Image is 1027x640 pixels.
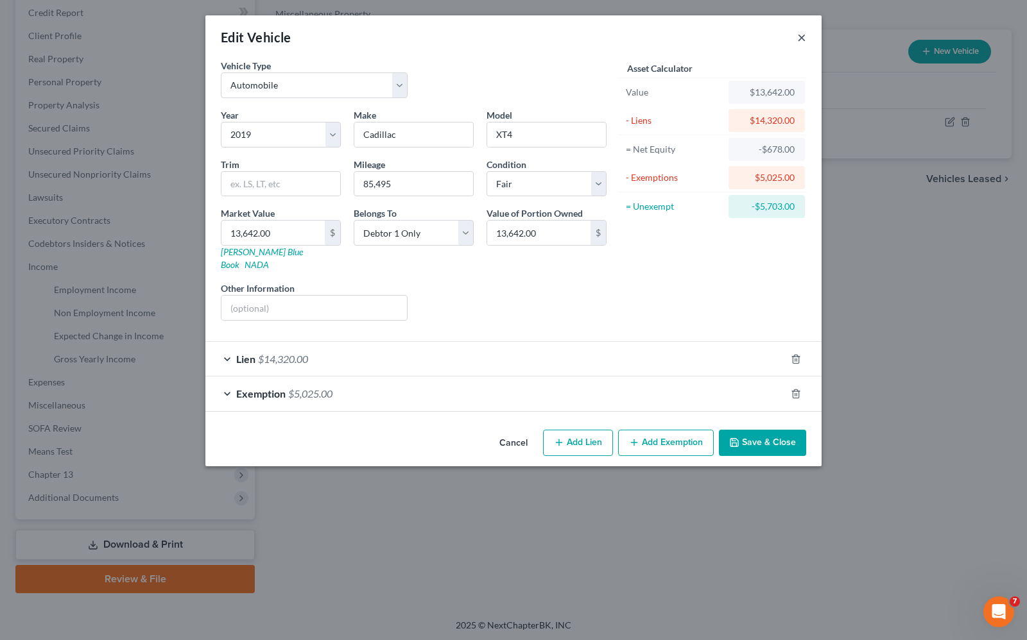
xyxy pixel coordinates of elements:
[40,420,51,430] button: Gif picker
[626,143,723,156] div: = Net Equity
[221,158,239,171] label: Trim
[354,208,397,219] span: Belongs To
[220,415,241,435] button: Send a message…
[221,282,295,295] label: Other Information
[739,200,795,213] div: -$5,703.00
[325,221,340,245] div: $
[21,109,183,132] b: 🚨ATTN: [GEOGRAPHIC_DATA] of [US_STATE]
[487,108,512,122] label: Model
[20,420,30,430] button: Emoji picker
[10,101,246,264] div: Katie says…
[739,86,795,99] div: $13,642.00
[626,86,723,99] div: Value
[201,5,225,29] button: Home
[62,6,146,16] h1: [PERSON_NAME]
[487,122,606,147] input: ex. Altima
[221,246,303,270] a: [PERSON_NAME] Blue Book
[221,296,407,320] input: (optional)
[739,143,795,156] div: -$678.00
[221,206,275,220] label: Market Value
[236,353,255,365] span: Lien
[354,122,473,147] input: ex. Nissan
[62,16,119,29] p: Active 2h ago
[739,114,795,127] div: $14,320.00
[739,171,795,184] div: $5,025.00
[258,353,308,365] span: $14,320.00
[797,29,806,45] button: ×
[626,171,723,184] div: - Exemptions
[10,101,211,235] div: 🚨ATTN: [GEOGRAPHIC_DATA] of [US_STATE]The court has added a new Credit Counseling Field that we n...
[618,430,714,457] button: Add Exemption
[626,114,723,127] div: - Liens
[37,7,57,28] img: Profile image for Katie
[543,430,613,457] button: Add Lien
[225,5,248,28] div: Close
[1010,596,1020,607] span: 7
[487,221,591,245] input: 0.00
[719,430,806,457] button: Save & Close
[221,172,340,196] input: ex. LS, LT, etc
[487,158,526,171] label: Condition
[354,172,473,196] input: --
[627,62,693,75] label: Asset Calculator
[11,393,246,415] textarea: Message…
[61,420,71,430] button: Upload attachment
[983,596,1014,627] iframe: Intercom live chat
[591,221,606,245] div: $
[221,108,239,122] label: Year
[288,387,332,400] span: $5,025.00
[489,431,538,457] button: Cancel
[245,259,269,270] a: NADA
[221,221,325,245] input: 0.00
[221,59,271,72] label: Vehicle Type
[354,110,376,121] span: Make
[626,200,723,213] div: = Unexempt
[221,28,291,46] div: Edit Vehicle
[8,5,33,29] button: go back
[82,420,92,430] button: Start recording
[21,238,129,246] div: [PERSON_NAME] • 49m ago
[21,140,200,228] div: The court has added a new Credit Counseling Field that we need to update upon filing. Please remo...
[487,206,583,220] label: Value of Portion Owned
[236,387,286,400] span: Exemption
[354,158,385,171] label: Mileage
